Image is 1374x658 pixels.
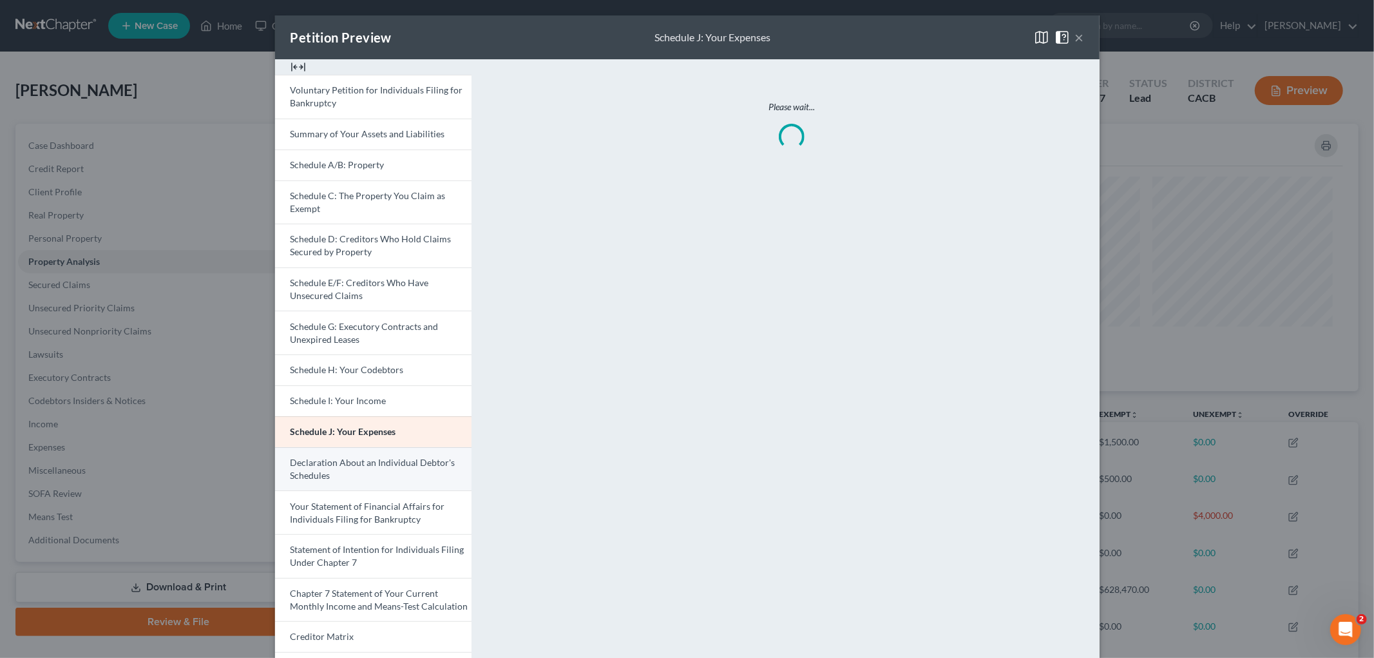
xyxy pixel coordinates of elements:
a: Voluntary Petition for Individuals Filing for Bankruptcy [275,75,472,119]
span: Schedule H: Your Codebtors [291,364,404,375]
a: Schedule D: Creditors Who Hold Claims Secured by Property [275,224,472,267]
a: Schedule C: The Property You Claim as Exempt [275,180,472,224]
img: map-close-ec6dd18eec5d97a3e4237cf27bb9247ecfb19e6a7ca4853eab1adfd70aa1fa45.svg [1034,30,1049,45]
span: Summary of Your Assets and Liabilities [291,128,445,139]
a: Statement of Intention for Individuals Filing Under Chapter 7 [275,534,472,578]
a: Schedule A/B: Property [275,150,472,180]
span: Schedule J: Your Expenses [291,426,396,437]
p: Please wait... [526,101,1058,113]
span: Schedule D: Creditors Who Hold Claims Secured by Property [291,233,452,257]
span: Schedule G: Executory Contracts and Unexpired Leases [291,321,439,345]
a: Summary of Your Assets and Liabilities [275,119,472,150]
span: Declaration About an Individual Debtor's Schedules [291,457,455,481]
span: Schedule A/B: Property [291,159,385,170]
img: help-close-5ba153eb36485ed6c1ea00a893f15db1cb9b99d6cae46e1a8edb6c62d00a1a76.svg [1054,30,1070,45]
span: Your Statement of Financial Affairs for Individuals Filing for Bankruptcy [291,501,445,525]
a: Schedule I: Your Income [275,385,472,416]
span: Statement of Intention for Individuals Filing Under Chapter 7 [291,544,464,568]
span: Voluntary Petition for Individuals Filing for Bankruptcy [291,84,463,108]
span: 2 [1357,614,1367,624]
a: Chapter 7 Statement of Your Current Monthly Income and Means-Test Calculation [275,578,472,622]
a: Your Statement of Financial Affairs for Individuals Filing for Bankruptcy [275,490,472,534]
div: Petition Preview [291,28,392,46]
span: Schedule E/F: Creditors Who Have Unsecured Claims [291,277,429,301]
div: Schedule J: Your Expenses [654,30,770,45]
span: Schedule C: The Property You Claim as Exempt [291,190,446,214]
button: × [1075,30,1084,45]
a: Schedule H: Your Codebtors [275,354,472,385]
span: Schedule I: Your Income [291,395,386,406]
iframe: Intercom live chat [1330,614,1361,645]
a: Declaration About an Individual Debtor's Schedules [275,447,472,491]
span: Creditor Matrix [291,631,354,642]
a: Creditor Matrix [275,621,472,652]
a: Schedule J: Your Expenses [275,416,472,447]
img: expand-e0f6d898513216a626fdd78e52531dac95497ffd26381d4c15ee2fc46db09dca.svg [291,59,306,75]
a: Schedule G: Executory Contracts and Unexpired Leases [275,311,472,354]
span: Chapter 7 Statement of Your Current Monthly Income and Means-Test Calculation [291,588,468,612]
a: Schedule E/F: Creditors Who Have Unsecured Claims [275,267,472,311]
